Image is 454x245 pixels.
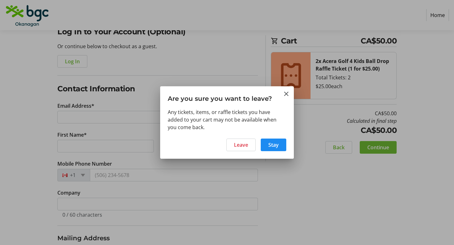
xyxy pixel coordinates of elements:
button: Close [282,90,290,98]
span: Leave [234,141,248,149]
h3: Are you sure you want to leave? [160,86,294,108]
div: Any tickets, items, or raffle tickets you have added to your cart may not be available when you c... [168,108,286,131]
span: Stay [268,141,279,149]
button: Stay [261,139,286,151]
button: Leave [226,139,256,151]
